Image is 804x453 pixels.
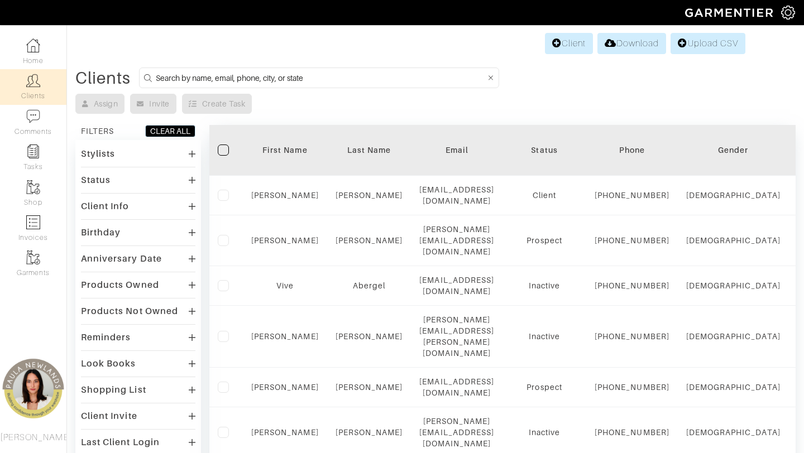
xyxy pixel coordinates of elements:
th: Toggle SortBy [678,125,789,176]
a: [PERSON_NAME] [251,428,319,437]
a: [PERSON_NAME] [336,332,403,341]
div: [EMAIL_ADDRESS][DOMAIN_NAME] [419,376,494,398]
a: Vive [276,281,294,290]
div: [PERSON_NAME][EMAIL_ADDRESS][DOMAIN_NAME] [419,224,494,257]
div: Client Invite [81,411,137,422]
div: Gender [686,144,781,156]
div: Prospect [511,382,578,393]
div: [DEMOGRAPHIC_DATA] [686,382,781,393]
div: [DEMOGRAPHIC_DATA] [686,427,781,438]
a: [PERSON_NAME] [251,332,319,341]
div: [PHONE_NUMBER] [595,235,669,246]
a: [PERSON_NAME] [251,191,319,200]
div: Prospect [511,235,578,246]
a: [PERSON_NAME] [336,428,403,437]
img: dashboard-icon-dbcd8f5a0b271acd01030246c82b418ddd0df26cd7fceb0bd07c9910d44c42f6.png [26,38,40,52]
a: Client [545,33,593,54]
div: Reminders [81,332,131,343]
div: [DEMOGRAPHIC_DATA] [686,280,781,291]
div: [DEMOGRAPHIC_DATA] [686,331,781,342]
img: reminder-icon-8004d30b9f0a5d33ae49ab947aed9ed385cf756f9e5892f1edd6e32f2345188e.png [26,144,40,158]
div: Inactive [511,280,578,291]
div: [PHONE_NUMBER] [595,331,669,342]
div: Shopping List [81,384,146,396]
div: Clients [75,73,131,84]
div: Look Books [81,358,136,369]
img: clients-icon-6bae9207a08558b7cb47a8932f037763ab4055f8c8b6bfacd5dc20c3e0201464.png [26,74,40,88]
div: [DEMOGRAPHIC_DATA] [686,235,781,246]
a: Upload CSV [671,33,745,54]
div: Products Owned [81,279,159,291]
div: Status [81,175,111,186]
th: Toggle SortBy [327,125,411,176]
input: Search by name, email, phone, city, or state [156,71,486,85]
div: [DEMOGRAPHIC_DATA] [686,190,781,201]
div: [PHONE_NUMBER] [595,382,669,393]
div: [PHONE_NUMBER] [595,190,669,201]
th: Toggle SortBy [502,125,586,176]
div: Inactive [511,427,578,438]
div: Email [419,144,494,156]
div: Client [511,190,578,201]
th: Toggle SortBy [243,125,327,176]
img: garments-icon-b7da505a4dc4fd61783c78ac3ca0ef83fa9d6f193b1c9dc38574b1d14d53ca28.png [26,180,40,194]
div: First Name [251,144,319,156]
div: [EMAIL_ADDRESS][DOMAIN_NAME] [419,274,494,297]
a: [PERSON_NAME] [336,191,403,200]
div: Birthday [81,227,121,238]
img: comment-icon-a0a6a9ef722e966f86d9cbdc48e553b5cf19dbc54f86b18d962a5391bc8f6eb6.png [26,109,40,123]
div: [PERSON_NAME][EMAIL_ADDRESS][PERSON_NAME][DOMAIN_NAME] [419,314,494,359]
div: [PERSON_NAME][EMAIL_ADDRESS][DOMAIN_NAME] [419,416,494,449]
div: Anniversary Date [81,253,162,264]
div: FILTERS [81,126,114,137]
a: [PERSON_NAME] [336,236,403,245]
img: garments-icon-b7da505a4dc4fd61783c78ac3ca0ef83fa9d6f193b1c9dc38574b1d14d53ca28.png [26,250,40,264]
a: [PERSON_NAME] [251,383,319,392]
img: garmentier-logo-header-white-b43fb05a5012e4ada735d5af1a66efaba907eab6374d6393d1fbf88cb4ef424d.png [679,3,781,22]
img: gear-icon-white-bd11855cb880d31180b6d7d6211b90ccbf57a29d726f0c71d8c61bd08dd39cc2.png [781,6,795,20]
a: Abergel [353,281,385,290]
div: [PHONE_NUMBER] [595,427,669,438]
div: CLEAR ALL [150,126,190,137]
div: Phone [595,144,669,156]
div: Client Info [81,201,130,212]
div: Stylists [81,148,115,160]
div: [PHONE_NUMBER] [595,280,669,291]
div: [EMAIL_ADDRESS][DOMAIN_NAME] [419,184,494,206]
div: Status [511,144,578,156]
a: Download [597,33,666,54]
a: [PERSON_NAME] [251,236,319,245]
img: orders-icon-0abe47150d42831381b5fb84f609e132dff9fe21cb692f30cb5eec754e2cba89.png [26,215,40,229]
div: Products Not Owned [81,306,178,317]
div: Inactive [511,331,578,342]
div: Last Name [336,144,403,156]
a: [PERSON_NAME] [336,383,403,392]
button: CLEAR ALL [145,125,195,137]
div: Last Client Login [81,437,160,448]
